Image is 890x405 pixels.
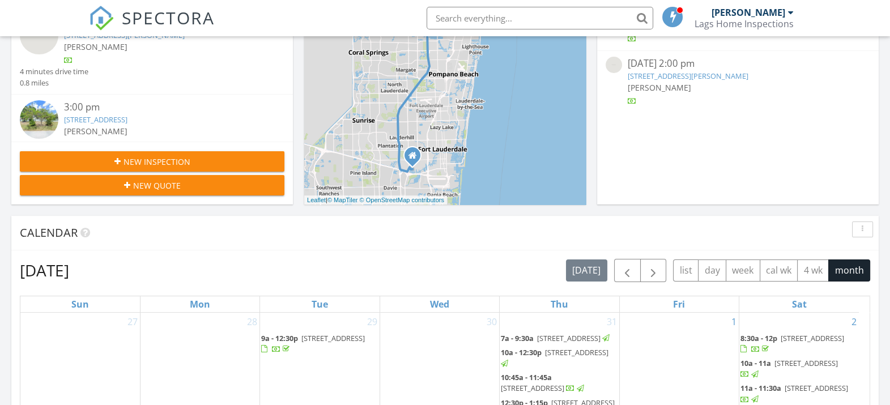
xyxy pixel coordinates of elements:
div: Lags Home Inspections [695,18,794,29]
h2: [DATE] [20,259,69,282]
img: streetview [20,100,58,139]
a: Go to August 2, 2025 [849,313,859,331]
span: 8:30a - 12p [740,333,777,343]
span: [STREET_ADDRESS] [537,333,601,343]
div: 0.8 miles [20,78,88,88]
span: 10a - 12:30p [501,347,542,357]
div: | [304,195,447,205]
a: Go to July 29, 2025 [365,313,380,331]
img: streetview [606,57,622,73]
span: [STREET_ADDRESS] [301,333,365,343]
a: 2:00 pm [STREET_ADDRESS][PERSON_NAME] [PERSON_NAME] 4 minutes drive time 0.8 miles [20,16,284,88]
span: [STREET_ADDRESS] [501,383,564,393]
button: New Inspection [20,151,284,172]
span: 9a - 12:30p [261,333,298,343]
img: The Best Home Inspection Software - Spectora [89,6,114,31]
a: 10a - 12:30p [STREET_ADDRESS] [501,346,618,370]
span: Calendar [20,225,78,240]
a: 10a - 11a [STREET_ADDRESS] [740,357,858,381]
a: © MapTiler [327,197,358,203]
a: Go to July 30, 2025 [484,313,499,331]
a: 11a - 11:30a [STREET_ADDRESS] [740,383,848,404]
a: Go to July 27, 2025 [125,313,140,331]
a: 9a - 12:30p [STREET_ADDRESS] [261,332,378,356]
a: 10:45a - 11:45a [STREET_ADDRESS] [501,372,586,393]
a: 9a - 12:30p [STREET_ADDRESS] [261,333,365,354]
button: cal wk [760,259,798,282]
a: © OpenStreetMap contributors [360,197,444,203]
a: [STREET_ADDRESS][PERSON_NAME] [64,30,185,40]
a: [STREET_ADDRESS][PERSON_NAME] [628,71,748,81]
a: Monday [188,296,212,312]
button: week [726,259,760,282]
span: 7a - 9:30a [501,333,534,343]
a: Go to August 1, 2025 [729,313,739,331]
a: 8:30a - 12p [STREET_ADDRESS] [740,332,858,356]
button: day [698,259,726,282]
span: New Inspection [124,156,190,168]
span: [PERSON_NAME] [628,82,691,93]
span: 10:45a - 11:45a [501,372,552,382]
a: Friday [671,296,687,312]
span: New Quote [133,180,181,191]
span: [STREET_ADDRESS] [781,333,844,343]
div: 4 minutes drive time [20,66,88,77]
a: Sunday [69,296,91,312]
button: New Quote [20,175,284,195]
a: 3:00 pm [STREET_ADDRESS] [PERSON_NAME] 20 minutes drive time 8.6 miles [20,100,284,173]
a: Leaflet [307,197,326,203]
a: 8:30a - 12p [STREET_ADDRESS] [740,333,844,354]
a: [STREET_ADDRESS] [64,114,127,125]
a: Go to July 31, 2025 [604,313,619,331]
div: [DATE] 2:00 pm [628,57,848,71]
button: 4 wk [797,259,829,282]
div: [PERSON_NAME] [712,7,785,18]
a: Saturday [790,296,809,312]
input: Search everything... [427,7,653,29]
button: list [673,259,699,282]
button: month [828,259,870,282]
button: Next month [640,259,667,282]
a: Wednesday [428,296,452,312]
a: Tuesday [309,296,330,312]
a: Thursday [548,296,570,312]
span: [PERSON_NAME] [64,126,127,137]
button: [DATE] [566,259,607,282]
a: 7a - 9:30a [STREET_ADDRESS] [501,333,611,343]
span: [STREET_ADDRESS] [545,347,608,357]
span: 10a - 11a [740,358,771,368]
a: 10a - 11a [STREET_ADDRESS] [740,358,838,379]
a: Go to July 28, 2025 [245,313,259,331]
a: 10a - 12:30p [STREET_ADDRESS] [501,347,608,368]
span: SPECTORA [122,6,215,29]
a: SPECTORA [89,15,215,39]
a: 10:45a - 11:45a [STREET_ADDRESS] [501,371,618,395]
span: [STREET_ADDRESS] [785,383,848,393]
span: 11a - 11:30a [740,383,781,393]
span: [PERSON_NAME] [64,41,127,52]
div: 3:00 pm [64,100,262,114]
a: [DATE] 2:00 pm [STREET_ADDRESS][PERSON_NAME] [PERSON_NAME] [606,57,870,107]
a: 7a - 9:30a [STREET_ADDRESS] [501,332,618,346]
div: 3624 SW 23 Court, Fort Lauderdale Florida 33312 [412,155,419,162]
span: [STREET_ADDRESS] [774,358,838,368]
button: Previous month [614,259,641,282]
